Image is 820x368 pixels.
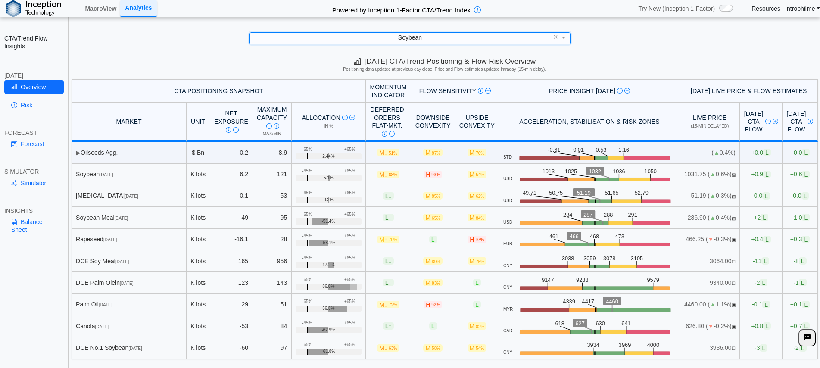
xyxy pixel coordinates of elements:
div: +65% [344,299,355,304]
span: Clear value [552,32,559,44]
td: -16.1 [210,229,253,250]
span: ▲ [710,214,716,221]
span: L [802,322,810,330]
img: Read More [274,123,279,129]
span: L [383,279,394,286]
span: L [763,149,771,156]
span: -58.1% [322,240,336,246]
img: Read More [349,115,355,120]
span: ↓ [389,258,392,265]
span: ▲ [710,301,716,308]
span: +0.0 [751,149,770,156]
span: M [423,149,443,156]
text: 473 [616,233,625,240]
span: M [423,214,443,221]
div: Flow Sensitivity [415,87,495,95]
span: NO FEED: Live data feed not provided for this market. [732,259,736,264]
span: CLOSED: Session finished for the day. [732,194,736,199]
div: -65% [302,212,312,217]
span: L [473,279,481,286]
td: $ Bn [187,142,210,163]
td: -53 [210,315,253,337]
span: -0.1 [752,301,770,308]
span: M [468,192,487,200]
span: H [424,171,442,178]
span: 17.2% [322,262,334,268]
div: -65% [302,147,312,152]
td: K lots [187,337,210,359]
td: 51 [253,294,292,315]
span: L [763,322,771,330]
span: CLOSED: Session finished for the day. [732,216,736,221]
text: 287 [584,212,593,218]
div: INSIGHTS [4,207,64,215]
th: Downside Convexity [411,103,455,142]
span: M [468,257,487,265]
td: K lots [187,250,210,272]
text: 3105 [631,255,644,262]
img: Read More [233,127,239,133]
img: Info [382,131,387,137]
td: 121 [253,164,292,185]
div: Canola [76,322,182,330]
span: ▼ [708,323,714,330]
td: 6.2 [210,164,253,185]
h2: CTA/Trend Flow Insights [4,34,64,50]
img: Read More [624,88,630,94]
span: ↑ [384,236,387,243]
span: 70% [476,151,484,156]
text: 9579 [648,277,660,283]
span: L [383,214,394,221]
img: Info [478,88,483,94]
text: 288 [604,212,613,218]
div: SIMULATOR [4,168,64,175]
td: 3936.00 [680,337,740,359]
div: +65% [344,256,355,261]
text: 51.65 [605,190,619,196]
span: M [377,149,399,156]
td: 29 [210,294,253,315]
div: +65% [344,212,355,217]
span: L [763,236,771,243]
span: L [473,301,481,308]
span: H [424,301,442,308]
span: CNY [503,285,512,290]
td: 1031.75 ( 0.6%) [680,164,740,185]
td: 123 [210,272,253,293]
td: 626.80 ( -0.2%) [680,315,740,337]
span: M [423,344,443,352]
text: 641 [622,320,631,327]
td: 9340.00 [680,272,740,293]
td: K lots [187,229,210,250]
span: -11 [753,257,769,265]
span: CAD [503,328,512,334]
text: 1036 [613,168,626,175]
span: +0.0 [790,149,810,156]
text: 630 [596,320,605,327]
a: Analytics [120,0,157,16]
td: 143 [253,272,292,293]
td: 53 [253,185,292,207]
td: Oilseeds Agg. [72,142,187,163]
td: 165 [210,250,253,272]
div: [DATE] CTA Flow [787,110,814,134]
span: [DATE] [103,237,117,242]
td: 0.2 [210,142,253,163]
a: ntrophilme [787,5,820,12]
span: STD [503,155,512,160]
a: Forecast [4,137,64,151]
span: +2 [754,214,768,221]
span: -8 [793,257,806,265]
span: +0.6 [790,171,810,178]
td: 51.19 ( 0.3%) [680,185,740,207]
div: -65% [302,190,312,196]
span: ▲ [714,149,720,156]
span: Soybean [398,34,422,41]
span: L [429,322,437,330]
span: OPEN: Market session is currently open. [732,324,736,329]
span: L [802,236,810,243]
span: 68% [389,172,397,177]
span: × [553,33,558,41]
div: -65% [302,342,312,347]
span: -2 [755,279,767,286]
